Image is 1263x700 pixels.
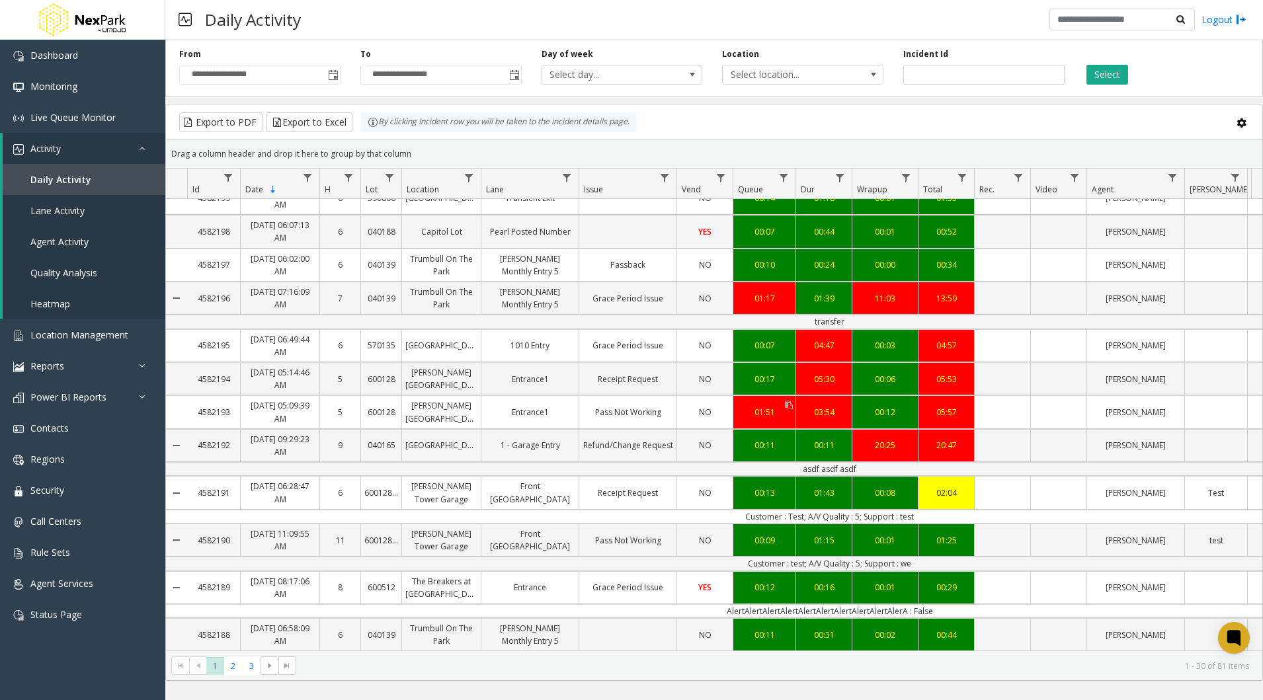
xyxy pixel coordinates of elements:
[737,292,792,305] div: 01:17
[402,222,481,241] div: Capitol Lot
[979,184,995,195] span: Rec.
[30,173,91,186] span: Daily Activity
[1185,531,1247,550] div: test
[30,360,64,372] span: Reports
[698,582,712,593] span: YES
[1087,578,1184,597] div: [PERSON_NAME]
[799,406,848,418] div: 03:54
[187,369,240,389] div: 4582194
[699,373,712,385] span: NO
[166,471,187,514] a: Collapse Details
[206,657,224,675] span: Page 1
[241,619,319,650] div: [DATE] 06:58:09 AM
[3,288,165,319] a: Heatmap
[897,169,915,186] a: Wrapup Filter Menu
[799,534,848,547] div: 01:15
[801,184,815,195] span: Dur
[579,436,676,455] div: Refund/Change Request
[698,226,712,237] span: YES
[241,524,319,556] div: [DATE] 11:09:55 AM
[166,169,1262,650] div: Data table
[282,660,292,671] span: Go to the last page
[402,524,481,556] div: [PERSON_NAME] Tower Garage
[799,486,848,499] div: 01:43
[361,578,401,597] div: 600512
[737,339,792,352] div: 00:07
[166,277,187,319] a: Collapse Details
[922,373,971,385] div: 05:53
[856,373,915,385] div: 00:06
[241,572,319,603] div: [DATE] 08:17:06 AM
[361,255,401,274] div: 040139
[856,339,915,352] div: 00:03
[922,581,971,594] div: 00:29
[368,117,378,128] img: infoIcon.svg
[361,112,636,132] div: By clicking Incident row you will be taken to the incident details page.
[1087,403,1184,422] div: [PERSON_NAME]
[579,255,676,274] div: Passback
[30,111,116,124] span: Live Queue Monitor
[361,436,401,455] div: 040165
[3,133,165,164] a: Activity
[682,184,701,195] span: Vend
[13,331,24,341] img: 'icon'
[1236,13,1246,26] img: logout
[799,339,848,352] div: 04:47
[13,455,24,465] img: 'icon'
[922,225,971,238] div: 00:52
[1087,222,1184,241] div: [PERSON_NAME]
[856,439,915,451] div: 20:25
[481,222,579,241] div: Pearl Posted Number
[481,524,579,556] div: Front [GEOGRAPHIC_DATA]
[361,369,401,389] div: 600128
[856,258,915,271] div: 00:00
[656,169,674,186] a: Issue Filter Menu
[245,184,263,195] span: Date
[30,297,70,310] span: Heatmap
[857,184,887,195] span: Wrapup
[799,292,848,305] div: 01:39
[922,292,971,305] div: 13:59
[361,625,401,644] div: 040139
[579,369,676,389] div: Receipt Request
[30,204,85,217] span: Lane Activity
[13,51,24,61] img: 'icon'
[361,403,401,422] div: 600128
[1227,169,1244,186] a: Parker Filter Menu
[198,3,307,36] h3: Daily Activity
[13,113,24,124] img: 'icon'
[30,49,78,61] span: Dashboard
[922,534,971,547] div: 01:25
[737,439,792,451] div: 00:11
[3,164,165,195] a: Daily Activity
[1036,184,1057,195] span: Video
[722,48,759,60] label: Location
[320,436,360,455] div: 9
[304,660,1249,672] kendo-pager-info: 1 - 30 of 81 items
[320,531,360,550] div: 11
[224,657,242,675] span: Page 2
[737,373,792,385] div: 00:17
[486,184,504,195] span: Lane
[856,486,915,499] div: 00:08
[542,48,593,60] label: Day of week
[923,184,942,195] span: Total
[799,225,848,238] div: 00:44
[30,80,77,93] span: Monitoring
[723,65,850,84] span: Select location...
[187,403,240,422] div: 4582193
[320,369,360,389] div: 5
[1185,483,1247,502] div: Test
[922,406,971,418] div: 05:57
[712,169,730,186] a: Vend Filter Menu
[241,282,319,314] div: [DATE] 07:16:09 AM
[1087,255,1184,274] div: [PERSON_NAME]
[13,579,24,590] img: 'icon'
[922,339,971,352] div: 04:57
[13,517,24,527] img: 'icon'
[187,255,240,274] div: 4582197
[241,363,319,395] div: [DATE] 05:14:46 AM
[558,169,576,186] a: Lane Filter Menu
[366,184,378,195] span: Lot
[1202,13,1246,26] a: Logout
